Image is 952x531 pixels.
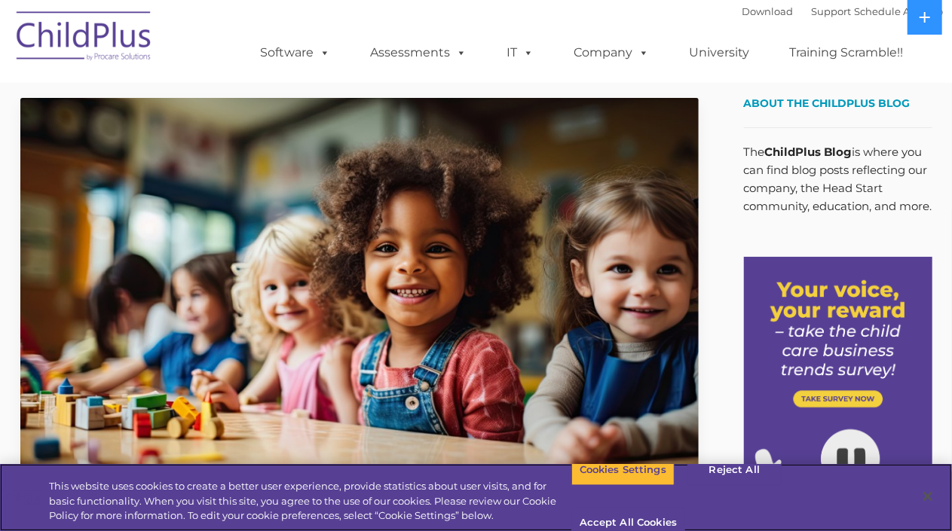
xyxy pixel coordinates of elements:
a: Software [246,38,346,68]
a: Company [559,38,665,68]
span: About the ChildPlus Blog [744,96,911,110]
a: IT [492,38,549,68]
font: | [742,5,944,17]
button: Reject All [687,454,782,486]
a: Download [742,5,794,17]
a: University [675,38,765,68]
a: Assessments [356,38,482,68]
div: This website uses cookies to create a better user experience, provide statistics about user visit... [49,479,571,523]
a: Training Scramble!! [775,38,919,68]
a: Support [812,5,852,17]
img: ChildPlus - The Crucial Role of Attendance [20,98,699,479]
a: Schedule A Demo [855,5,944,17]
img: ChildPlus by Procare Solutions [9,1,160,76]
p: The is where you can find blog posts reflecting our company, the Head Start community, education,... [744,143,932,215]
button: Cookies Settings [571,454,675,486]
button: Close [911,480,944,513]
strong: ChildPlus Blog [765,145,853,159]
